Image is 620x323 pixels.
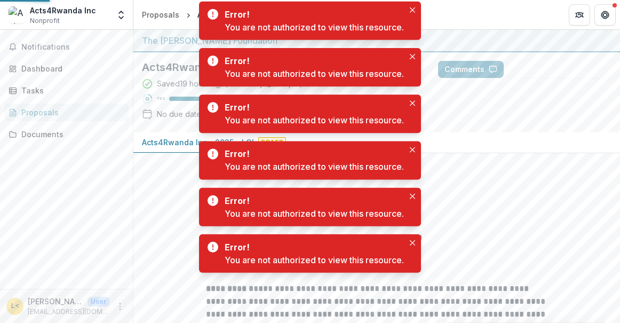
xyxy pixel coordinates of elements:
p: User [88,297,109,306]
p: [PERSON_NAME] <[EMAIL_ADDRESS][DOMAIN_NAME]> [28,296,83,307]
a: Documents [4,125,129,143]
div: Documents [21,129,120,140]
img: Acts4Rwanda Inc [9,6,26,23]
button: Answer Suggestions [508,61,611,78]
button: Get Help [594,4,616,26]
div: No due date [157,108,201,120]
span: Draft [258,137,286,148]
div: Acts4Rwanda Inc [30,5,96,16]
div: Dashboard [21,63,120,74]
div: You are not authorized to view this resource. [225,114,404,127]
div: You are not authorized to view this resource. [225,67,404,80]
div: You are not authorized to view this resource. [225,207,404,220]
div: You are not authorized to view this resource. [225,160,404,173]
a: Dashboard [4,60,129,77]
div: Lily Scarlett <lily@acts4rwanda.org> [11,303,19,310]
div: Proposals [21,107,120,118]
span: Notifications [21,43,124,52]
a: Proposals [4,104,129,121]
button: Close [406,143,419,156]
nav: breadcrumb [138,7,314,22]
div: Error! [225,8,400,21]
button: Close [406,190,419,203]
a: Tasks [4,82,129,99]
div: Proposals [142,9,179,20]
button: Comments [438,61,504,78]
button: Close [406,237,419,249]
button: Partners [569,4,590,26]
div: You are not authorized to view this resource. [225,254,404,266]
div: Tasks [21,85,120,96]
button: Open entity switcher [114,4,129,26]
button: Notifications [4,38,129,56]
p: 76 % [157,95,165,103]
button: Close [406,50,419,63]
div: Acts4Rwanda Inc - 2025 - LOI [197,9,309,20]
div: You are not authorized to view this resource. [225,21,404,34]
button: Close [406,97,419,109]
a: Proposals [138,7,184,22]
div: Error! [225,101,400,114]
div: Saved 19 hours ago ( Yesterday @ 2:44pm ) [157,78,303,89]
div: The [PERSON_NAME] Foundation [142,34,611,47]
span: Nonprofit [30,16,60,26]
div: Error! [225,194,400,207]
div: Error! [225,241,400,254]
p: [EMAIL_ADDRESS][DOMAIN_NAME] [28,307,109,317]
p: Acts4Rwanda Inc - 2025 - LOI [142,137,254,148]
div: Error! [225,147,400,160]
button: More [114,300,126,313]
button: Close [406,4,419,17]
div: Error! [225,54,400,67]
h2: Acts4Rwanda Inc - 2025 - LOI [142,61,421,74]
